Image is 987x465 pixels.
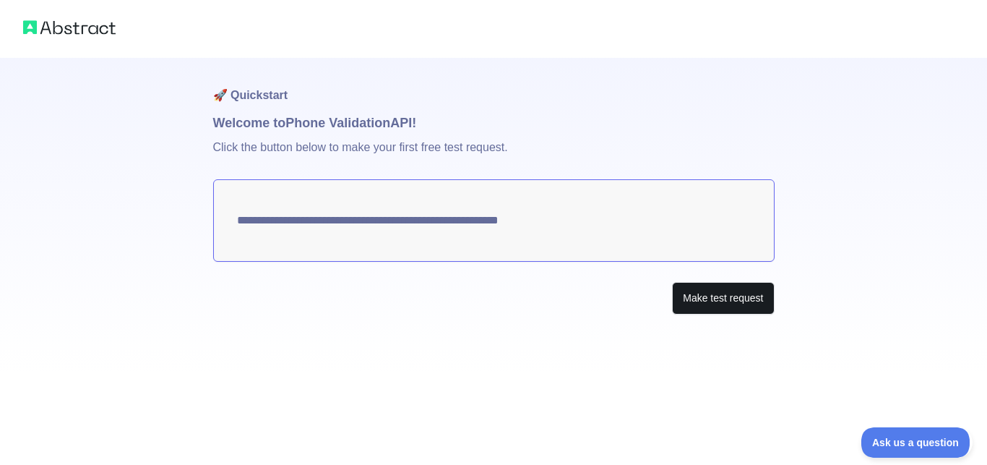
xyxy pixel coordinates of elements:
img: Abstract logo [23,17,116,38]
button: Make test request [672,282,774,315]
h1: 🚀 Quickstart [213,58,775,113]
h1: Welcome to Phone Validation API! [213,113,775,133]
p: Click the button below to make your first free test request. [213,133,775,179]
iframe: Toggle Customer Support [861,427,973,458]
